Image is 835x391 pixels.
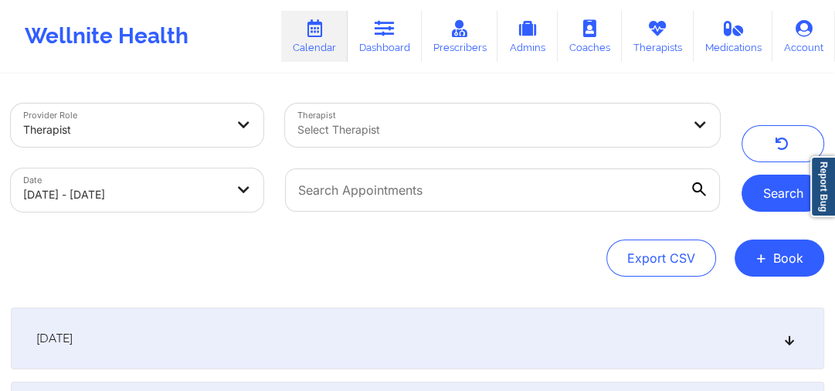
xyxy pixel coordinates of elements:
button: Search [742,175,824,212]
span: [DATE] [36,331,73,346]
a: Prescribers [422,11,498,62]
div: Therapist [23,113,225,147]
a: Medications [694,11,773,62]
a: Admins [497,11,558,62]
button: +Book [735,240,824,277]
span: + [755,253,767,262]
button: Export CSV [606,240,716,277]
input: Search Appointments [285,168,720,212]
a: Therapists [622,11,694,62]
a: Coaches [558,11,622,62]
a: Dashboard [348,11,422,62]
div: [DATE] - [DATE] [23,178,225,212]
a: Account [772,11,835,62]
a: Calendar [281,11,348,62]
a: Report Bug [810,156,835,217]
